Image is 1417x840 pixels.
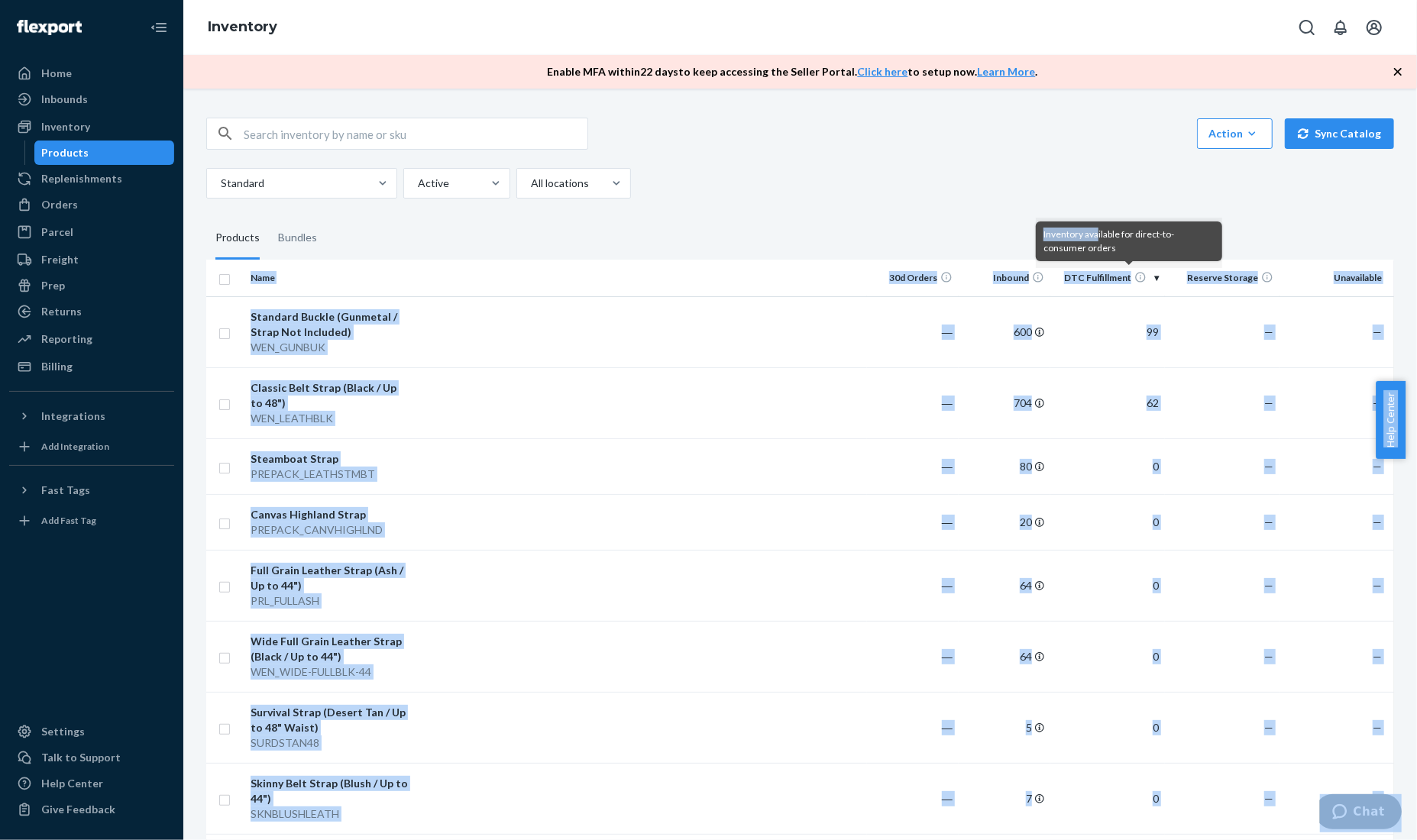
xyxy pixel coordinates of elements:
[867,692,959,763] td: ―
[959,692,1050,763] td: 5
[1050,438,1165,494] td: 0
[1050,260,1165,296] th: DTC Fulfillment
[1264,721,1273,734] span: —
[41,514,96,527] div: Add Fast Tag
[41,776,103,791] div: Help Center
[529,176,531,191] input: All locations
[1197,118,1273,149] button: Action
[548,64,1038,79] p: Enable MFA within 22 days to keep accessing the Seller Portal. to setup now. .
[9,478,174,502] button: Fast Tags
[278,217,317,260] div: Bundles
[41,359,73,374] div: Billing
[1292,12,1322,43] button: Open Search Box
[9,61,174,86] a: Home
[42,145,89,160] div: Products
[867,260,959,296] th: 30d Orders
[1373,460,1382,473] span: —
[251,664,410,680] div: WEN_WIDE-FULLBLK-44
[1050,494,1165,550] td: 0
[251,411,410,426] div: WEN_LEATHBLK
[41,750,121,765] div: Talk to Support
[978,65,1036,78] a: Learn More
[867,367,959,438] td: ―
[9,192,174,217] a: Orders
[959,621,1050,692] td: 64
[41,92,88,107] div: Inbounds
[959,296,1050,367] td: 600
[41,197,78,212] div: Orders
[1264,650,1273,663] span: —
[9,247,174,272] a: Freight
[41,278,65,293] div: Prep
[9,220,174,244] a: Parcel
[1373,515,1382,528] span: —
[959,367,1050,438] td: 704
[41,802,115,817] div: Give Feedback
[867,550,959,621] td: ―
[41,440,109,453] div: Add Integration
[41,66,72,81] div: Home
[1050,621,1165,692] td: 0
[251,705,410,735] div: Survival Strap (Desert Tan / Up to 48" Waist)
[1373,579,1382,592] span: —
[959,438,1050,494] td: 80
[244,260,416,296] th: Name
[1280,260,1394,296] th: Unavailable
[867,438,959,494] td: ―
[17,20,82,35] img: Flexport logo
[215,217,260,260] div: Products
[251,806,410,822] div: SKNBLUSHLEATH
[251,735,410,751] div: SURDSTAN48
[1264,792,1273,805] span: —
[959,763,1050,834] td: 7
[9,797,174,822] button: Give Feedback
[416,176,418,191] input: Active
[9,299,174,324] a: Returns
[1373,650,1382,663] span: —
[867,494,959,550] td: ―
[41,331,92,347] div: Reporting
[1208,126,1261,141] div: Action
[959,260,1050,296] th: Inbound
[858,65,908,78] a: Click here
[41,252,79,267] div: Freight
[1050,296,1165,367] td: 99
[251,451,410,467] div: Steamboat Strap
[867,763,959,834] td: ―
[9,404,174,428] button: Integrations
[9,273,174,298] a: Prep
[1373,396,1382,409] span: —
[1376,381,1406,459] span: Help Center
[251,634,410,664] div: Wide Full Grain Leather Strap (Black / Up to 44")
[1373,792,1382,805] span: —
[1373,325,1382,338] span: —
[41,483,90,498] div: Fast Tags
[1320,794,1402,832] iframe: Opens a widget where you can chat to one of our agents
[1050,367,1165,438] td: 62
[251,776,410,806] div: Skinny Belt Strap (Blush / Up to 44")
[41,409,105,424] div: Integrations
[9,166,174,191] a: Replenishments
[1165,260,1280,296] th: Reserve Storage
[251,467,410,482] div: PREPACK_LEATHSTMBT
[9,115,174,139] a: Inventory
[1264,515,1273,528] span: —
[9,745,174,770] button: Talk to Support
[251,507,410,522] div: Canvas Highland Strap
[219,176,221,191] input: Standard
[959,550,1050,621] td: 64
[1264,396,1273,409] span: —
[41,119,90,134] div: Inventory
[867,296,959,367] td: ―
[251,563,410,593] div: Full Grain Leather Strap (Ash / Up to 44")
[9,87,174,111] a: Inbounds
[34,141,175,165] a: Products
[1050,692,1165,763] td: 0
[251,522,410,538] div: PREPACK_CANVHIGHLND
[9,354,174,379] a: Billing
[1043,228,1215,255] div: Inventory available for direct-to-consumer orders
[41,304,82,319] div: Returns
[1325,12,1356,43] button: Open notifications
[1264,325,1273,338] span: —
